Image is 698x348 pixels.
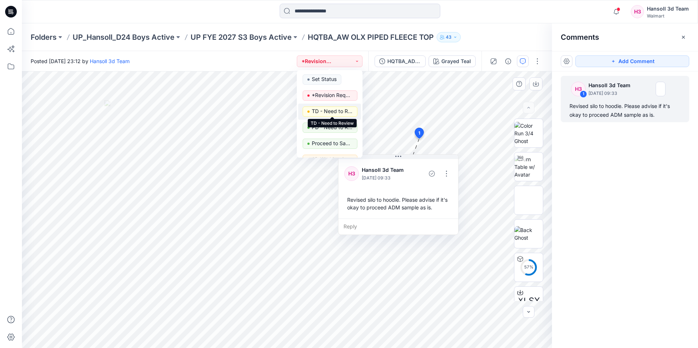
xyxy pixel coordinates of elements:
img: Turn Table w/ Avatar [514,155,543,178]
div: H3 [631,5,644,18]
button: Grayed Teal [429,55,476,67]
h2: Comments [561,33,599,42]
p: TD - Need to Review [312,107,353,116]
p: PD - Need to Review Cost [312,123,353,132]
img: Color Run 3/4 Ghost [514,122,543,145]
div: Reply [338,219,458,235]
span: Posted [DATE] 23:12 by [31,57,130,65]
p: Set Status [312,74,337,84]
p: [DATE] 09:33 [362,174,410,182]
button: Add Comment [575,55,689,67]
p: 3D Working Session - Need to Review [312,155,353,164]
p: 43 [446,33,452,41]
button: 43 [437,32,461,42]
button: Details [502,55,514,67]
p: [DATE] 09:33 [588,90,635,97]
p: Hansoll 3d Team [588,81,635,90]
p: Hansoll 3d Team [362,166,410,174]
div: H3 [571,82,586,96]
img: Back Ghost [514,226,543,241]
span: 1 [418,130,420,136]
button: HQTBA_ADM FC_REV_AW OLX PIPED FLEECE TOP [375,55,426,67]
a: Folders [31,32,57,42]
a: UP FYE 2027 S3 Boys Active [191,32,292,42]
div: 57 % [520,264,537,270]
a: Hansoll 3d Team [90,58,130,64]
div: H3 [344,166,359,181]
div: HQTBA_ADM FC_REV_AW OLX PIPED FLEECE TOP [387,57,421,65]
a: UP_Hansoll_D24 Boys Active [73,32,174,42]
div: Revised silo to hoodie. Please advise if it's okay to proceed ADM sample as is. [569,102,680,119]
div: Revised silo to hoodie. Please advise if it's okay to proceed ADM sample as is. [344,193,452,214]
p: Proceed to Sample [312,139,353,148]
p: HQTBA_AW OLX PIPED FLEECE TOP [308,32,434,42]
p: *Revision Requested [312,90,353,100]
div: Grayed Teal [441,57,471,65]
div: 1 [580,90,587,98]
div: Hansoll 3d Team [647,4,689,13]
div: Walmart [647,13,689,19]
span: XLSX [518,294,540,308]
